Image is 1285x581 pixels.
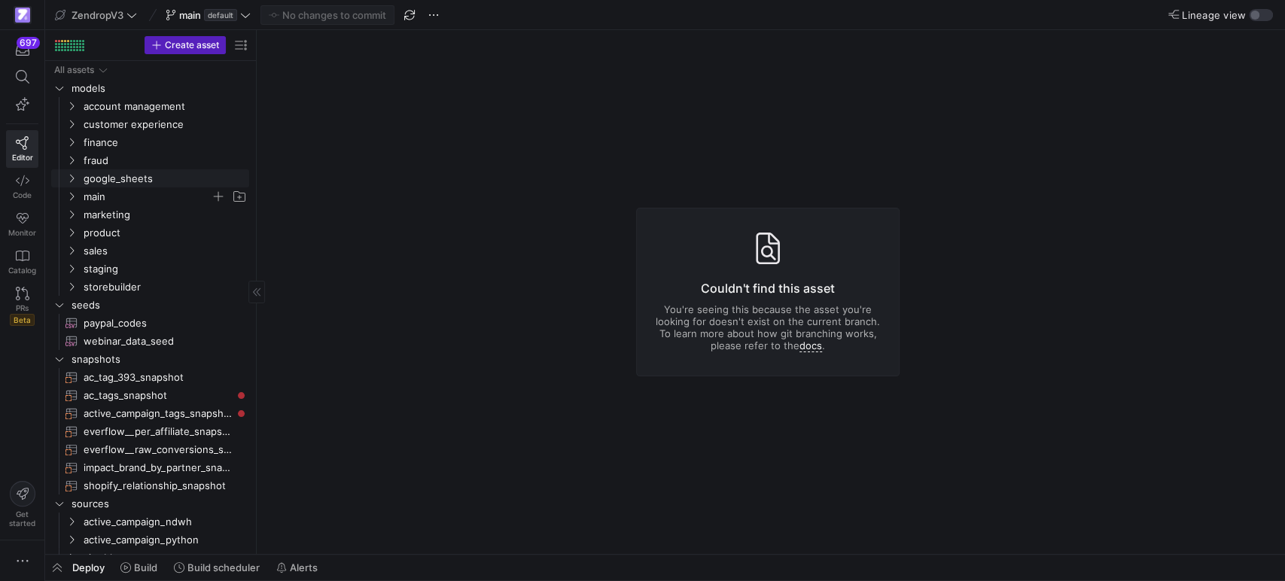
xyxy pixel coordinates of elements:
[51,404,249,422] a: active_campaign_tags_snapshot​​​​​​​
[51,314,249,332] div: Press SPACE to select this row.
[51,169,249,187] div: Press SPACE to select this row.
[51,368,249,386] div: Press SPACE to select this row.
[84,116,247,133] span: customer experience
[10,314,35,326] span: Beta
[84,405,232,422] span: active_campaign_tags_snapshot​​​​​​​
[114,555,164,580] button: Build
[6,205,38,243] a: Monitor
[84,459,232,476] span: impact_brand_by_partner_snapshot​​​​​​​
[51,404,249,422] div: Press SPACE to select this row.
[51,531,249,549] div: Press SPACE to select this row.
[51,332,249,350] div: Press SPACE to select this row.
[51,115,249,133] div: Press SPACE to select this row.
[51,422,249,440] div: Press SPACE to select this row.
[51,476,249,494] a: shopify_relationship_snapshot​​​​​​​
[6,243,38,281] a: Catalog
[84,278,247,296] span: storebuilder
[84,152,247,169] span: fraud
[134,561,157,573] span: Build
[8,228,36,237] span: Monitor
[84,170,247,187] span: google_sheets
[51,458,249,476] a: impact_brand_by_partner_snapshot​​​​​​​
[9,510,35,528] span: Get started
[51,260,249,278] div: Press SPACE to select this row.
[84,206,247,224] span: marketing
[51,386,249,404] a: ac_tags_snapshot​​​​​​​
[167,555,266,580] button: Build scheduler
[269,555,324,580] button: Alerts
[84,188,211,205] span: main
[51,151,249,169] div: Press SPACE to select this row.
[51,5,141,25] button: ZendropV3
[84,387,232,404] span: ac_tags_snapshot​​​​​​​
[51,205,249,224] div: Press SPACE to select this row.
[51,278,249,296] div: Press SPACE to select this row.
[51,242,249,260] div: Press SPACE to select this row.
[84,224,247,242] span: product
[84,260,247,278] span: staging
[6,36,38,63] button: 697
[84,531,247,549] span: active_campaign_python
[51,422,249,440] a: everflow__per_affiliate_snapshot​​​​​​​
[84,441,232,458] span: everflow__raw_conversions_snapshot​​​​​​​
[51,133,249,151] div: Press SPACE to select this row.
[6,130,38,168] a: Editor
[51,440,249,458] div: Press SPACE to select this row.
[17,37,40,49] div: 697
[8,266,36,275] span: Catalog
[72,80,247,97] span: models
[84,242,247,260] span: sales
[6,281,38,332] a: PRsBeta
[6,168,38,205] a: Code
[145,36,226,54] button: Create asset
[204,9,237,21] span: default
[51,224,249,242] div: Press SPACE to select this row.
[6,475,38,534] button: Getstarted
[165,40,219,50] span: Create asset
[799,339,822,352] a: docs
[655,279,881,297] h3: Couldn't find this asset
[72,297,247,314] span: seeds
[84,134,247,151] span: finance
[54,65,94,75] div: All assets
[13,190,32,199] span: Code
[84,98,247,115] span: account management
[1182,9,1246,21] span: Lineage view
[51,350,249,368] div: Press SPACE to select this row.
[51,386,249,404] div: Press SPACE to select this row.
[84,477,232,494] span: shopify_relationship_snapshot​​​​​​​
[51,513,249,531] div: Press SPACE to select this row.
[84,315,232,332] span: paypal_codes​​​​​​
[84,423,232,440] span: everflow__per_affiliate_snapshot​​​​​​​
[51,79,249,97] div: Press SPACE to select this row.
[655,303,881,351] p: You're seeing this because the asset you're looking for doesn't exist on the current branch. To l...
[51,332,249,350] a: webinar_data_seed​​​​​​
[84,369,232,386] span: ac_tag_393_snapshot​​​​​​​
[51,440,249,458] a: everflow__raw_conversions_snapshot​​​​​​​
[15,8,30,23] img: https://storage.googleapis.com/y42-prod-data-exchange/images/qZXOSqkTtPuVcXVzF40oUlM07HVTwZXfPK0U...
[72,495,247,513] span: sources
[51,314,249,332] a: paypal_codes​​​​​​
[179,9,201,21] span: main
[51,368,249,386] a: ac_tag_393_snapshot​​​​​​​
[72,9,123,21] span: ZendropV3
[51,494,249,513] div: Press SPACE to select this row.
[51,458,249,476] div: Press SPACE to select this row.
[84,333,232,350] span: webinar_data_seed​​​​​​
[51,61,249,79] div: Press SPACE to select this row.
[51,187,249,205] div: Press SPACE to select this row.
[72,351,247,368] span: snapshots
[51,296,249,314] div: Press SPACE to select this row.
[51,476,249,494] div: Press SPACE to select this row.
[187,561,260,573] span: Build scheduler
[84,513,247,531] span: active_campaign_ndwh
[84,549,247,567] span: airtable
[72,561,105,573] span: Deploy
[290,561,318,573] span: Alerts
[12,153,33,162] span: Editor
[6,2,38,28] a: https://storage.googleapis.com/y42-prod-data-exchange/images/qZXOSqkTtPuVcXVzF40oUlM07HVTwZXfPK0U...
[16,303,29,312] span: PRs
[51,549,249,567] div: Press SPACE to select this row.
[51,97,249,115] div: Press SPACE to select this row.
[162,5,254,25] button: maindefault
